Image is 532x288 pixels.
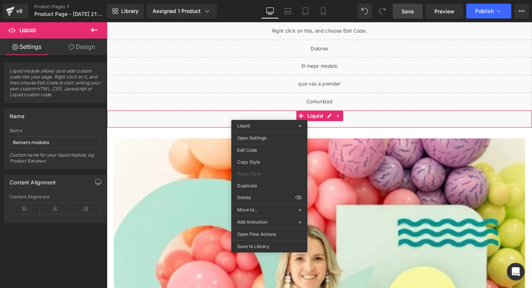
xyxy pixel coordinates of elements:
[237,194,295,201] span: Delete
[466,4,511,19] button: Publish
[514,4,529,19] button: More
[3,4,28,19] a: v6
[279,4,297,19] a: Laptop
[314,4,332,19] a: Mobile
[209,93,229,104] span: Liquid
[402,7,414,15] span: Save
[10,109,24,119] div: Name
[297,4,314,19] a: Tablet
[10,152,100,169] div: Custom name for your liquid module, eg: Product Reviews
[10,175,56,185] div: Content Alignment
[107,4,144,19] a: New Library
[237,182,301,189] span: Duplicate
[237,135,301,141] span: Open Settings
[10,128,100,133] div: Name
[237,171,301,177] span: Paste Style
[10,68,100,103] span: Liquid module allows us to add custom code into your page. Right click on it, and then choose Edi...
[237,159,301,165] span: Copy Style
[55,38,109,55] a: Design
[237,123,250,128] span: Liquid
[475,8,494,14] span: Publish
[237,243,301,250] span: Save to Library
[239,93,248,104] a: Expand / Collapse
[34,11,105,17] span: Product Page - [DATE] 21:55:28
[357,4,372,19] button: Undo
[426,4,463,19] a: Preview
[295,194,301,201] span: ⌫
[10,194,100,200] div: Content Alignment
[237,231,301,238] span: Open Flow Actions
[237,147,301,154] span: Edit Code
[261,4,279,19] a: Desktop
[20,27,36,33] span: Liquid
[34,4,119,10] a: Product Pages
[153,7,211,15] div: Assigned 1 Product
[237,207,299,213] span: Move to...
[434,7,454,15] span: Preview
[507,263,525,281] div: Open Intercom Messenger
[15,6,24,16] div: v6
[375,4,390,19] button: Redo
[121,8,139,14] span: Library
[237,219,299,225] span: Add Animation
